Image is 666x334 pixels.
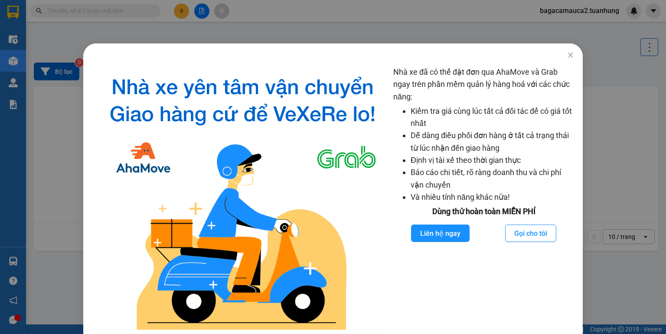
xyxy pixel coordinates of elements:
[567,52,574,59] span: close
[411,191,574,203] li: Và nhiều tính năng khác nữa!
[411,154,574,166] li: Định vị tài xế theo thời gian thực
[420,228,460,239] span: Liên hệ ngay
[411,129,574,154] li: Dễ dàng điều phối đơn hàng ở tất cả trạng thái từ lúc nhận đến giao hàng
[558,43,583,68] button: Close
[411,225,470,242] button: Liên hệ ngay
[505,225,556,242] button: Gọi cho tôi
[393,205,574,218] div: Dùng thử hoàn toàn MIỄN PHÍ
[514,228,547,239] span: Gọi cho tôi
[411,166,574,191] li: Báo cáo chi tiết, rõ ràng doanh thu và chi phí vận chuyển
[411,105,574,130] li: Kiểm tra giá cùng lúc tất cả đối tác để có giá tốt nhất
